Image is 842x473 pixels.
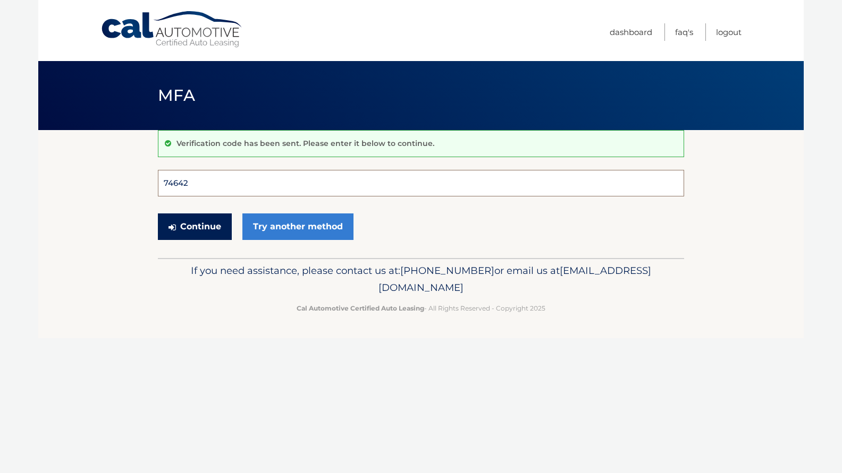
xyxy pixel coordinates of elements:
[610,23,652,41] a: Dashboard
[100,11,244,48] a: Cal Automotive
[176,139,434,148] p: Verification code has been sent. Please enter it below to continue.
[378,264,651,294] span: [EMAIL_ADDRESS][DOMAIN_NAME]
[675,23,693,41] a: FAQ's
[400,264,494,277] span: [PHONE_NUMBER]
[716,23,742,41] a: Logout
[158,213,232,240] button: Continue
[158,170,684,196] input: Verification Code
[165,262,677,296] p: If you need assistance, please contact us at: or email us at
[165,303,677,314] p: - All Rights Reserved - Copyright 2025
[242,213,353,240] a: Try another method
[158,85,195,105] span: MFA
[297,304,424,312] strong: Cal Automotive Certified Auto Leasing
